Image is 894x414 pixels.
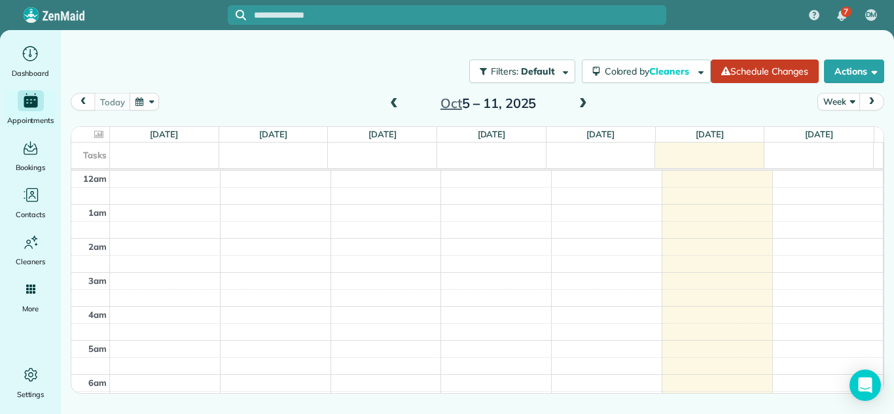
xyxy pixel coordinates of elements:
[805,129,833,139] a: [DATE]
[94,93,130,111] button: today
[5,364,56,401] a: Settings
[469,60,575,83] button: Filters: Default
[859,93,884,111] button: next
[582,60,711,83] button: Colored byCleaners
[586,129,615,139] a: [DATE]
[16,255,45,268] span: Cleaners
[491,65,518,77] span: Filters:
[368,129,397,139] a: [DATE]
[228,10,246,20] button: Focus search
[88,275,107,286] span: 3am
[88,207,107,218] span: 1am
[463,60,575,83] a: Filters: Default
[16,161,46,174] span: Bookings
[849,370,881,401] div: Open Intercom Messenger
[521,65,556,77] span: Default
[150,129,178,139] a: [DATE]
[17,388,45,401] span: Settings
[5,137,56,174] a: Bookings
[844,7,848,17] span: 7
[696,129,724,139] a: [DATE]
[236,10,246,20] svg: Focus search
[5,184,56,221] a: Contacts
[88,343,107,354] span: 5am
[828,1,855,30] div: 7 unread notifications
[5,43,56,80] a: Dashboard
[16,208,45,221] span: Contacts
[71,93,96,111] button: prev
[605,65,694,77] span: Colored by
[88,241,107,252] span: 2am
[83,150,107,160] span: Tasks
[5,232,56,268] a: Cleaners
[649,65,691,77] span: Cleaners
[440,95,462,111] span: Oct
[83,173,107,184] span: 12am
[824,60,884,83] button: Actions
[88,377,107,388] span: 6am
[817,93,860,111] button: Week
[12,67,49,80] span: Dashboard
[711,60,819,83] a: Schedule Changes
[88,309,107,320] span: 4am
[406,96,570,111] h2: 5 – 11, 2025
[478,129,506,139] a: [DATE]
[866,10,877,20] span: DM
[259,129,287,139] a: [DATE]
[22,302,39,315] span: More
[5,90,56,127] a: Appointments
[7,114,54,127] span: Appointments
